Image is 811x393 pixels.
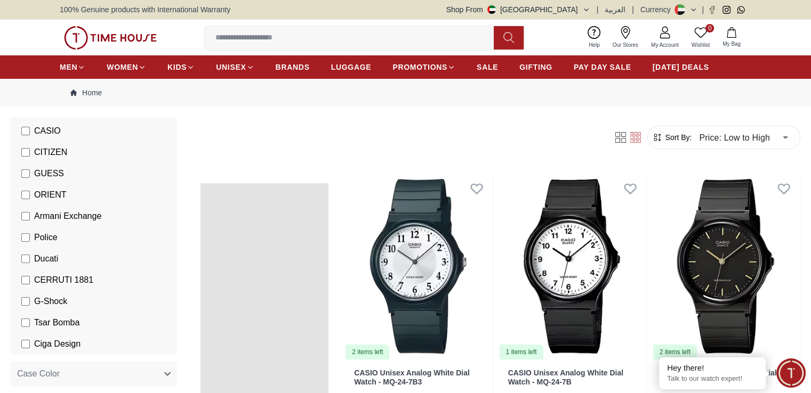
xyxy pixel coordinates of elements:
[331,62,372,72] span: LUGGAGE
[718,40,745,48] span: My Bag
[705,24,714,32] span: 0
[34,146,67,159] span: CITIZEN
[653,62,709,72] span: [DATE] DEALS
[584,41,604,49] span: Help
[608,41,643,49] span: Our Stores
[477,62,498,72] span: SALE
[34,295,67,308] span: G-Shock
[500,345,543,359] div: 1 items left
[34,338,81,350] span: Ciga Design
[653,58,709,77] a: [DATE] DEALS
[276,58,310,77] a: BRANDS
[667,374,758,383] p: Talk to our watch expert!
[574,62,631,72] span: PAY DAY SALE
[34,167,64,180] span: GUESS
[354,369,470,386] a: CASIO Unisex Analog White Dial Watch - MQ-24-7B3
[21,127,30,135] input: CASIO
[574,58,631,77] a: PAY DAY SALE
[640,4,675,15] div: Currency
[477,58,498,77] a: SALE
[446,4,590,15] button: Shop From[GEOGRAPHIC_DATA]
[606,24,645,51] a: Our Stores
[167,62,187,72] span: KIDS
[652,132,692,143] button: Sort By:
[34,252,58,265] span: Ducati
[21,233,30,242] input: Police
[343,173,492,360] img: CASIO Unisex Analog White Dial Watch - MQ-24-7B3
[702,4,704,15] span: |
[331,58,372,77] a: LUGGAGE
[167,58,195,77] a: KIDS
[519,62,552,72] span: GIFTING
[11,361,177,387] button: Case Color
[487,5,496,14] img: United Arab Emirates
[692,122,796,152] div: Price: Low to High
[346,345,389,359] div: 2 items left
[687,41,714,49] span: Wishlist
[21,148,30,157] input: CITIZEN
[21,297,30,306] input: G-Shock
[276,62,310,72] span: BRANDS
[60,4,230,15] span: 100% Genuine products with International Warranty
[685,24,716,51] a: 0Wishlist
[667,363,758,373] div: Hey there!
[343,173,492,360] a: CASIO Unisex Analog White Dial Watch - MQ-24-7B32 items left
[21,318,30,327] input: Tsar Bomba
[216,62,246,72] span: UNISEX
[34,316,79,329] span: Tsar Bomba
[21,169,30,178] input: GUESS
[519,58,552,77] a: GIFTING
[651,173,800,360] a: CASIO Unisex Analog Black Dial Watch - MQ-24-1E2 items left
[722,6,730,14] a: Instagram
[508,369,624,386] a: CASIO Unisex Analog White Dial Watch - MQ-24-7B
[60,62,77,72] span: MEN
[21,276,30,284] input: CERRUTI 1881
[651,173,800,360] img: CASIO Unisex Analog Black Dial Watch - MQ-24-1E
[716,25,747,50] button: My Bag
[737,6,745,14] a: Whatsapp
[34,231,58,244] span: Police
[34,210,101,223] span: Armani Exchange
[497,173,646,360] img: CASIO Unisex Analog White Dial Watch - MQ-24-7B
[776,358,806,388] div: Chat Widget
[582,24,606,51] a: Help
[21,255,30,263] input: Ducati
[34,189,66,201] span: ORIENT
[497,173,646,360] a: CASIO Unisex Analog White Dial Watch - MQ-24-7B1 items left
[107,58,146,77] a: WOMEN
[70,87,102,98] a: Home
[107,62,138,72] span: WOMEN
[64,26,157,50] img: ...
[216,58,254,77] a: UNISEX
[34,274,93,286] span: CERRUTI 1881
[21,212,30,220] input: Armani Exchange
[663,132,692,143] span: Sort By:
[34,125,61,137] span: CASIO
[632,4,634,15] span: |
[17,367,60,380] span: Case Color
[605,4,625,15] button: العربية
[60,58,85,77] a: MEN
[21,191,30,199] input: ORIENT
[597,4,599,15] span: |
[647,41,683,49] span: My Account
[708,6,716,14] a: Facebook
[653,345,697,359] div: 2 items left
[21,340,30,348] input: Ciga Design
[392,58,455,77] a: PROMOTIONS
[392,62,447,72] span: PROMOTIONS
[60,79,751,107] nav: Breadcrumb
